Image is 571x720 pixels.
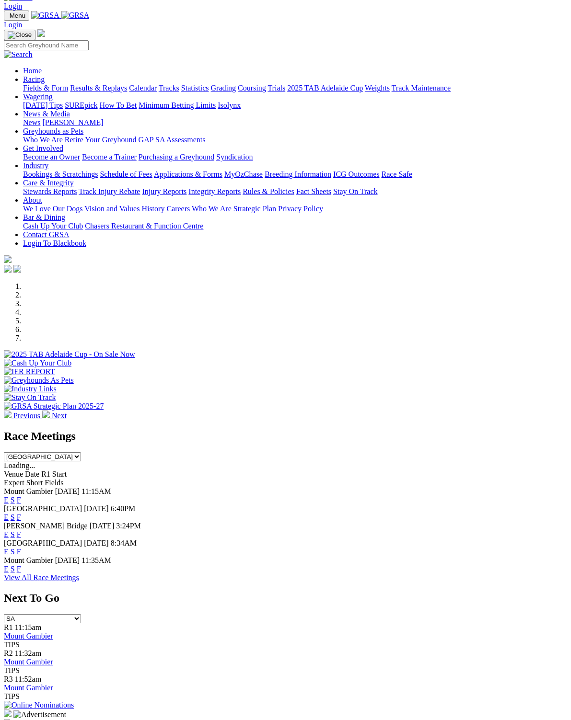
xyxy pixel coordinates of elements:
a: F [17,530,21,538]
span: Venue [4,470,23,478]
a: MyOzChase [224,170,263,178]
a: Care & Integrity [23,179,74,187]
span: TIPS [4,640,20,649]
a: Rules & Policies [243,187,294,195]
button: Toggle navigation [4,11,29,21]
span: TIPS [4,666,20,674]
img: GRSA [61,11,90,20]
img: logo-grsa-white.png [4,255,12,263]
input: Search [4,40,89,50]
a: Coursing [238,84,266,92]
h2: Next To Go [4,592,567,605]
span: Short [26,479,43,487]
a: Statistics [181,84,209,92]
span: [DATE] [90,522,115,530]
span: [PERSON_NAME] Bridge [4,522,88,530]
a: F [17,513,21,521]
img: Online Nominations [4,701,74,709]
a: Become an Owner [23,153,80,161]
a: E [4,565,9,573]
a: Login [4,21,22,29]
a: Results & Replays [70,84,127,92]
a: Minimum Betting Limits [139,101,216,109]
span: 3:24PM [116,522,141,530]
a: Integrity Reports [188,187,241,195]
a: F [17,548,21,556]
span: [GEOGRAPHIC_DATA] [4,504,82,513]
a: Mount Gambier [4,658,53,666]
div: Care & Integrity [23,187,567,196]
a: Retire Your Greyhound [65,136,137,144]
a: E [4,548,9,556]
a: S [11,496,15,504]
span: [DATE] [84,539,109,547]
a: Track Injury Rebate [79,187,140,195]
a: About [23,196,42,204]
img: twitter.svg [13,265,21,273]
img: GRSA [31,11,59,20]
a: 2025 TAB Adelaide Cup [287,84,363,92]
a: Vision and Values [84,205,140,213]
span: Date [25,470,39,478]
a: News & Media [23,110,70,118]
a: E [4,496,9,504]
a: Grading [211,84,236,92]
span: Mount Gambier [4,556,53,564]
div: Industry [23,170,567,179]
span: [GEOGRAPHIC_DATA] [4,539,82,547]
a: Applications & Forms [154,170,222,178]
span: Expert [4,479,24,487]
span: 11:15am [15,623,41,631]
a: Who We Are [23,136,63,144]
a: S [11,565,15,573]
span: 8:34AM [111,539,137,547]
a: Strategic Plan [233,205,276,213]
span: Mount Gambier [4,487,53,495]
a: Stay On Track [333,187,377,195]
a: Racing [23,75,45,83]
img: Search [4,50,33,59]
span: [DATE] [84,504,109,513]
span: 11:35AM [82,556,111,564]
img: 2025 TAB Adelaide Cup - On Sale Now [4,350,135,359]
a: [DATE] Tips [23,101,63,109]
span: Loading... [4,461,35,469]
a: Injury Reports [142,187,186,195]
span: R2 [4,649,13,657]
img: Greyhounds As Pets [4,376,74,385]
img: GRSA Strategic Plan 2025-27 [4,402,104,411]
a: Chasers Restaurant & Function Centre [85,222,203,230]
img: logo-grsa-white.png [37,29,45,37]
a: Fact Sheets [296,187,331,195]
a: Careers [166,205,190,213]
img: Advertisement [13,710,66,719]
a: Become a Trainer [82,153,137,161]
img: 15187_Greyhounds_GreysPlayCentral_Resize_SA_WebsiteBanner_300x115_2025.jpg [4,709,12,717]
span: 11:32am [15,649,41,657]
img: Close [8,31,32,39]
a: Industry [23,161,48,170]
a: Bar & Dining [23,213,65,221]
a: E [4,513,9,521]
a: Race Safe [381,170,412,178]
div: Racing [23,84,567,92]
a: We Love Our Dogs [23,205,82,213]
a: E [4,530,9,538]
span: Fields [45,479,63,487]
a: Schedule of Fees [100,170,152,178]
div: Greyhounds as Pets [23,136,567,144]
span: Next [52,411,67,420]
img: IER REPORT [4,367,55,376]
span: TIPS [4,692,20,700]
span: 6:40PM [111,504,136,513]
a: Cash Up Your Club [23,222,83,230]
a: Wagering [23,92,53,101]
div: Bar & Dining [23,222,567,230]
a: Contact GRSA [23,230,69,239]
img: facebook.svg [4,265,12,273]
a: Login [4,2,22,10]
h2: Race Meetings [4,430,567,443]
img: chevron-right-pager-white.svg [42,411,50,418]
a: Home [23,67,42,75]
span: [DATE] [55,556,80,564]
